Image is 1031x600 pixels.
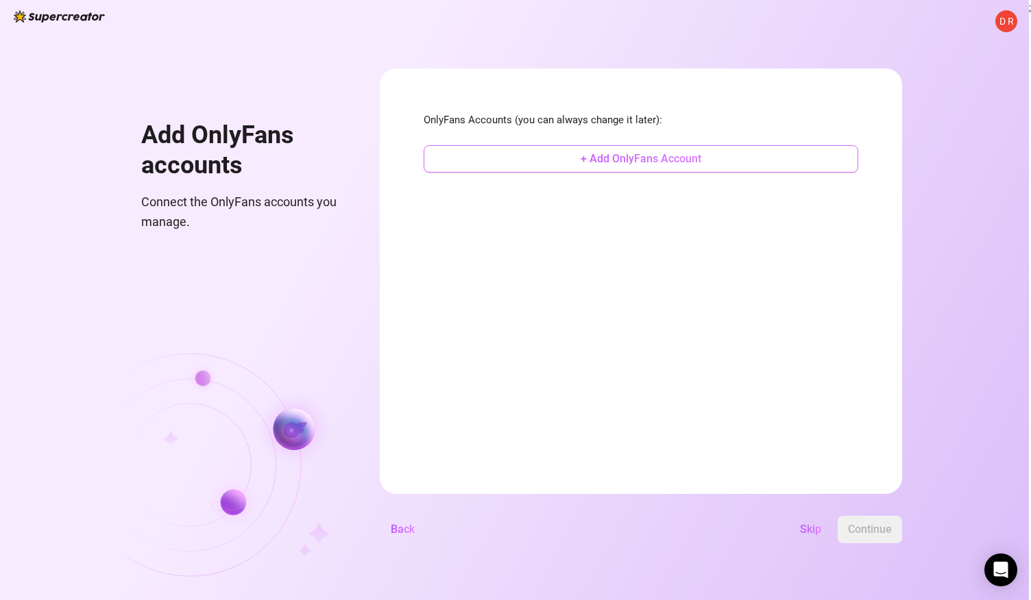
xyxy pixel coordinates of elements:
[424,145,858,173] button: + Add OnlyFans Account
[14,10,105,23] img: logo
[380,516,426,543] button: Back
[141,192,347,232] span: Connect the OnlyFans accounts you manage.
[838,516,902,543] button: Continue
[984,553,1017,586] div: Open Intercom Messenger
[141,121,347,180] h1: Add OnlyFans accounts
[789,516,832,543] button: Skip
[391,523,415,536] span: Back
[424,112,858,129] span: OnlyFans Accounts (you can always change it later):
[581,152,701,165] span: + Add OnlyFans Account
[800,523,821,536] span: Skip
[999,14,1014,29] span: D R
